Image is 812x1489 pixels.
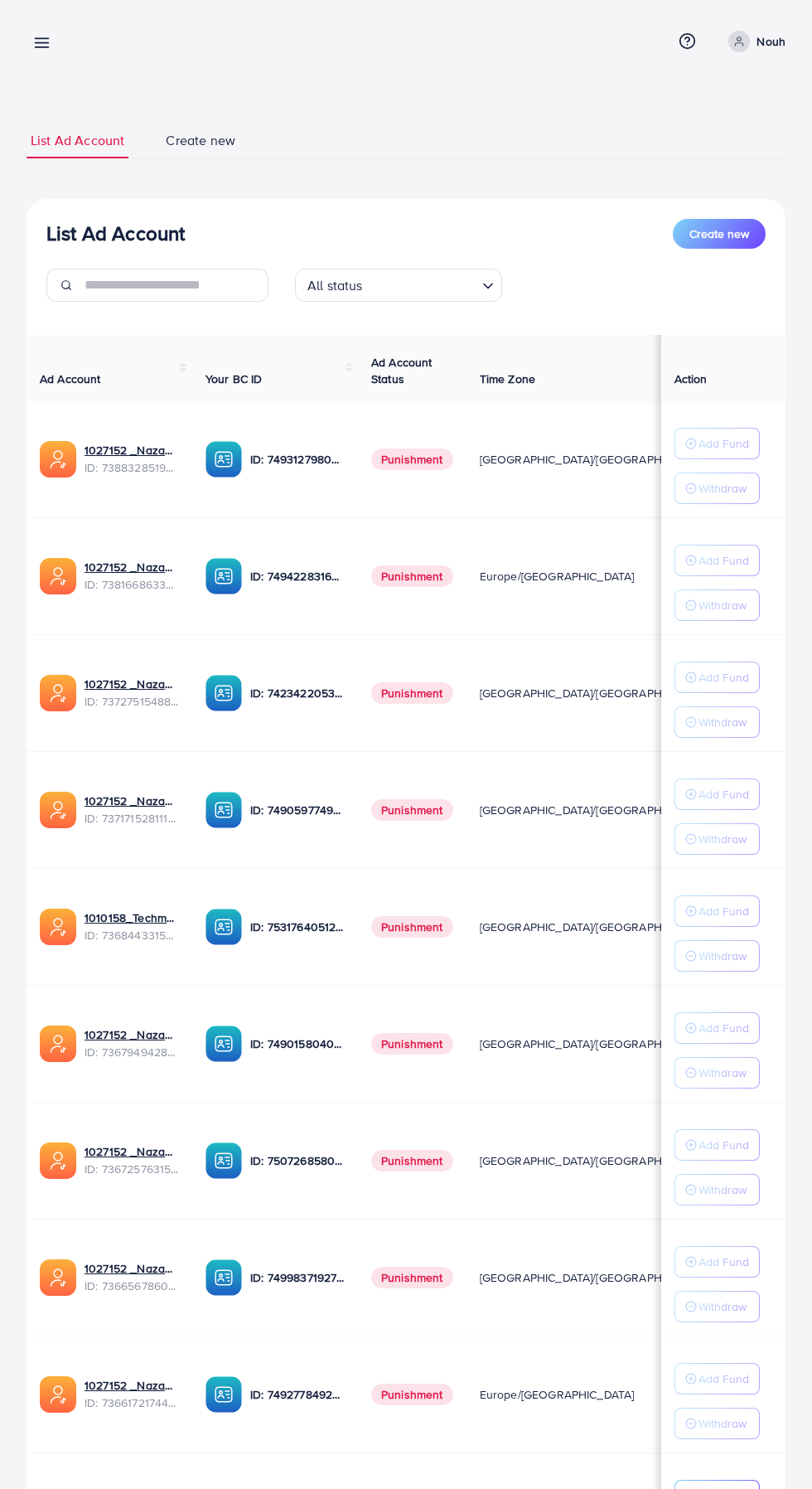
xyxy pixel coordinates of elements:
button: Withdraw [674,706,760,738]
button: Add Fund [674,545,760,576]
button: Withdraw [674,1174,760,1205]
img: ic-ads-acc.e4c84228.svg [40,1026,76,1062]
div: Search for option [295,269,502,302]
p: ID: 7507268580682137618 [250,1151,345,1171]
p: Withdraw [698,1180,747,1200]
span: List Ad Account [31,131,124,150]
a: 1027152 _Nazaagency_007 [85,676,179,692]
p: Nouh [756,32,785,51]
p: Withdraw [698,829,747,849]
p: ID: 7499837192777400321 [250,1268,345,1288]
p: Add Fund [698,1252,749,1272]
span: Action [674,371,708,387]
span: ID: 7371715281112170513 [85,810,179,827]
p: Withdraw [698,1063,747,1083]
div: <span class='underline'>1027152 _Nazaagency_023</span></br>7381668633665093648 [85,559,179,593]
span: Punishment [371,916,453,938]
button: Add Fund [674,1129,760,1161]
span: ID: 7366567860828749825 [85,1278,179,1294]
span: ID: 7381668633665093648 [85,576,179,593]
p: Withdraw [698,946,747,966]
span: [GEOGRAPHIC_DATA]/[GEOGRAPHIC_DATA] [480,1152,710,1169]
a: 1027152 _Nazaagency_023 [85,559,179,575]
a: 1027152 _Nazaagency_018 [85,1377,179,1394]
span: ID: 7388328519014645761 [85,459,179,476]
span: Punishment [371,449,453,470]
img: ic-ads-acc.e4c84228.svg [40,909,76,945]
span: [GEOGRAPHIC_DATA]/[GEOGRAPHIC_DATA] [480,451,710,468]
img: ic-ads-acc.e4c84228.svg [40,558,76,594]
div: <span class='underline'>1010158_Techmanistan pk acc_1715599413927</span></br>7368443315504726017 [85,909,179,943]
p: ID: 7494228316518858759 [250,566,345,586]
p: Withdraw [698,478,747,498]
p: Add Fund [698,784,749,804]
span: Punishment [371,1033,453,1055]
button: Withdraw [674,473,760,504]
button: Withdraw [674,823,760,855]
img: ic-ads-acc.e4c84228.svg [40,1142,76,1179]
span: Create new [689,226,749,242]
span: Ad Account Status [371,354,433,387]
img: ic-ba-acc.ded83a64.svg [205,909,242,945]
p: Add Fund [698,667,749,687]
span: Time Zone [480,371,535,387]
p: Add Fund [698,1369,749,1389]
button: Add Fund [674,1246,760,1278]
span: Ad Account [40,371,101,387]
div: <span class='underline'>1027152 _Nazaagency_04</span></br>7371715281112170513 [85,793,179,827]
button: Create new [673,219,766,249]
button: Add Fund [674,428,760,459]
p: ID: 7493127980932333584 [250,449,345,469]
span: Punishment [371,565,453,587]
p: Withdraw [698,712,747,732]
img: ic-ba-acc.ded83a64.svg [205,1026,242,1062]
p: Add Fund [698,1135,749,1155]
span: All status [304,274,366,298]
span: Your BC ID [205,371,263,387]
img: ic-ads-acc.e4c84228.svg [40,675,76,711]
button: Withdraw [674,940,760,972]
button: Withdraw [674,1057,760,1089]
span: ID: 7368443315504726017 [85,927,179,943]
a: Nouh [722,31,785,52]
a: 1010158_Techmanistan pk acc_1715599413927 [85,909,179,926]
p: ID: 7490158040596217873 [250,1034,345,1054]
span: ID: 7372751548805726224 [85,693,179,710]
img: ic-ba-acc.ded83a64.svg [205,792,242,828]
div: <span class='underline'>1027152 _Nazaagency_0051</span></br>7366567860828749825 [85,1260,179,1294]
span: Europe/[GEOGRAPHIC_DATA] [480,1386,635,1403]
span: [GEOGRAPHIC_DATA]/[GEOGRAPHIC_DATA] [480,802,710,818]
input: Search for option [368,270,476,298]
span: Create new [166,131,235,150]
span: [GEOGRAPHIC_DATA]/[GEOGRAPHIC_DATA] [480,685,710,701]
p: ID: 7490597749134508040 [250,800,345,820]
div: <span class='underline'>1027152 _Nazaagency_007</span></br>7372751548805726224 [85,676,179,710]
img: ic-ads-acc.e4c84228.svg [40,792,76,828]
span: ID: 7366172174454882305 [85,1394,179,1411]
img: ic-ba-acc.ded83a64.svg [205,1376,242,1413]
div: <span class='underline'>1027152 _Nazaagency_003</span></br>7367949428067450896 [85,1026,179,1060]
a: 1027152 _Nazaagency_0051 [85,1260,179,1277]
img: ic-ba-acc.ded83a64.svg [205,1259,242,1296]
button: Add Fund [674,662,760,693]
span: Punishment [371,1150,453,1171]
a: 1027152 _Nazaagency_019 [85,442,179,458]
a: 1027152 _Nazaagency_016 [85,1143,179,1160]
p: Withdraw [698,1414,747,1433]
p: Withdraw [698,1297,747,1317]
button: Add Fund [674,895,760,927]
button: Add Fund [674,778,760,810]
button: Withdraw [674,589,760,621]
span: ID: 7367257631523782657 [85,1161,179,1177]
p: Withdraw [698,595,747,615]
iframe: Chat [742,1414,800,1477]
span: [GEOGRAPHIC_DATA]/[GEOGRAPHIC_DATA] [480,1036,710,1052]
button: Withdraw [674,1408,760,1439]
img: ic-ba-acc.ded83a64.svg [205,1142,242,1179]
img: ic-ba-acc.ded83a64.svg [205,675,242,711]
p: Add Fund [698,550,749,570]
p: Add Fund [698,1018,749,1038]
span: Punishment [371,1267,453,1288]
img: ic-ads-acc.e4c84228.svg [40,1259,76,1296]
span: [GEOGRAPHIC_DATA]/[GEOGRAPHIC_DATA] [480,1269,710,1286]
